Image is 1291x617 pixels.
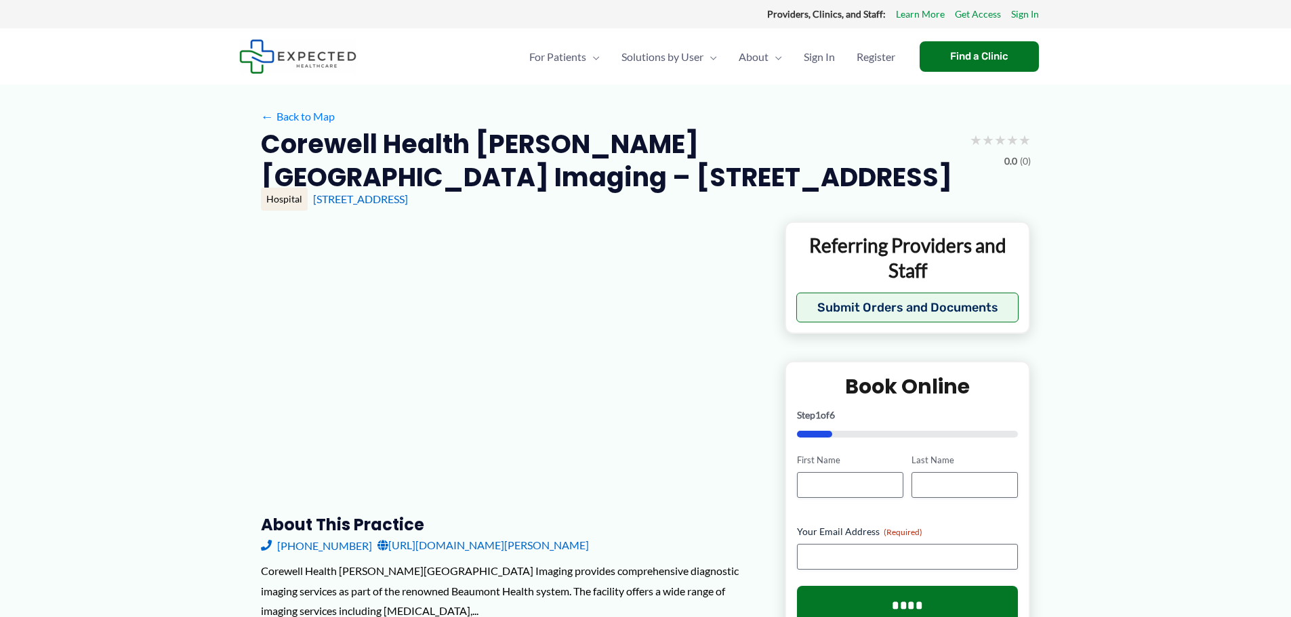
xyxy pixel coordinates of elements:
[793,33,846,81] a: Sign In
[846,33,906,81] a: Register
[703,33,717,81] span: Menu Toggle
[1020,152,1031,170] span: (0)
[797,525,1019,538] label: Your Email Address
[1006,127,1019,152] span: ★
[1004,152,1017,170] span: 0.0
[586,33,600,81] span: Menu Toggle
[261,188,308,211] div: Hospital
[982,127,994,152] span: ★
[529,33,586,81] span: For Patients
[377,535,589,555] a: [URL][DOMAIN_NAME][PERSON_NAME]
[621,33,703,81] span: Solutions by User
[796,233,1019,282] p: Referring Providers and Staff
[994,127,1006,152] span: ★
[239,39,356,74] img: Expected Healthcare Logo - side, dark font, small
[261,535,372,555] a: [PHONE_NUMBER]
[797,410,1019,420] p: Step of
[896,5,945,23] a: Learn More
[857,33,895,81] span: Register
[797,454,903,467] label: First Name
[955,5,1001,23] a: Get Access
[313,192,408,205] a: [STREET_ADDRESS]
[769,33,782,81] span: Menu Toggle
[518,33,906,81] nav: Primary Site Navigation
[829,409,835,421] span: 6
[815,409,821,421] span: 1
[1019,127,1031,152] span: ★
[911,454,1018,467] label: Last Name
[804,33,835,81] span: Sign In
[611,33,728,81] a: Solutions by UserMenu Toggle
[1011,5,1039,23] a: Sign In
[796,293,1019,322] button: Submit Orders and Documents
[518,33,611,81] a: For PatientsMenu Toggle
[767,8,886,20] strong: Providers, Clinics, and Staff:
[261,514,763,535] h3: About this practice
[884,527,922,537] span: (Required)
[920,41,1039,72] a: Find a Clinic
[261,110,274,123] span: ←
[797,373,1019,400] h2: Book Online
[261,127,959,194] h2: Corewell Health [PERSON_NAME][GEOGRAPHIC_DATA] Imaging – [STREET_ADDRESS]
[970,127,982,152] span: ★
[739,33,769,81] span: About
[261,106,335,127] a: ←Back to Map
[728,33,793,81] a: AboutMenu Toggle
